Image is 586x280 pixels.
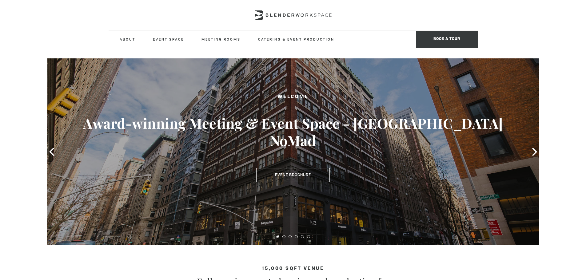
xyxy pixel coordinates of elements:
[416,31,478,48] span: Book a tour
[109,266,478,271] h4: 15,000 sqft venue
[72,115,515,149] h3: Award-winning Meeting & Event Space - [GEOGRAPHIC_DATA] NoMad
[256,168,330,182] a: Event Brochure
[197,31,245,48] a: Meeting Rooms
[72,93,515,101] h2: Welcome
[115,31,140,48] a: About
[253,31,339,48] a: Catering & Event Production
[148,31,189,48] a: Event Space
